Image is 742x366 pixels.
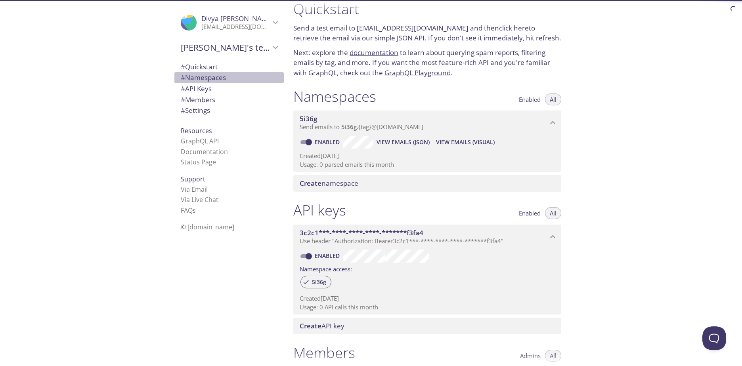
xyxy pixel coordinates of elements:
span: 5i36g [300,114,317,123]
span: Settings [181,106,210,115]
button: All [545,350,561,362]
button: View Emails (Visual) [433,136,498,149]
span: namespace [300,179,358,188]
a: documentation [350,48,398,57]
h1: Namespaces [293,88,376,105]
span: Send emails to . {tag} @[DOMAIN_NAME] [300,123,423,131]
span: Quickstart [181,62,218,71]
div: Divya Shrestha [174,10,284,36]
span: © [DOMAIN_NAME] [181,223,234,231]
span: API key [300,321,344,330]
p: Created [DATE] [300,294,555,303]
span: Create [300,179,321,188]
button: Enabled [514,93,545,105]
div: Divya's team [174,37,284,58]
span: # [181,62,185,71]
span: # [181,106,185,115]
button: Enabled [514,207,545,219]
span: 5i36g [307,278,331,286]
span: 5i36g [341,123,357,131]
p: Usage: 0 API calls this month [300,303,555,311]
div: 5i36g namespace [293,111,561,135]
span: Support [181,175,205,183]
span: Create [300,321,321,330]
a: click here [499,23,529,32]
div: Members [174,94,284,105]
div: Quickstart [174,61,284,72]
a: Enabled [314,252,343,259]
span: API Keys [181,84,212,93]
a: [EMAIL_ADDRESS][DOMAIN_NAME] [357,23,469,32]
button: View Emails (JSON) [373,136,433,149]
div: Create API Key [293,318,561,334]
p: Send a test email to and then to retrieve the email via our simple JSON API. If you don't see it ... [293,23,561,43]
h1: Members [293,344,355,362]
span: Divya [PERSON_NAME] [201,14,274,23]
span: Members [181,95,215,104]
a: Via Live Chat [181,195,218,204]
button: Admins [515,350,545,362]
div: Namespaces [174,72,284,83]
p: Usage: 0 parsed emails this month [300,160,555,169]
button: All [545,207,561,219]
button: All [545,93,561,105]
div: 5i36g [300,276,331,288]
a: Via Email [181,185,208,194]
span: Namespaces [181,73,226,82]
span: # [181,84,185,93]
span: Resources [181,126,212,135]
a: Enabled [314,138,343,146]
div: Team Settings [174,105,284,116]
h1: API keys [293,201,346,219]
iframe: Help Scout Beacon - Open [702,326,726,350]
span: [PERSON_NAME]'s team [181,42,270,53]
p: Created [DATE] [300,152,555,160]
div: API Keys [174,83,284,94]
div: Create namespace [293,175,561,192]
label: Namespace access: [300,263,352,274]
a: GraphQL Playground [384,68,451,77]
span: s [193,206,196,215]
span: # [181,73,185,82]
a: Documentation [181,147,228,156]
span: # [181,95,185,104]
p: [EMAIL_ADDRESS][DOMAIN_NAME] [201,23,270,31]
a: GraphQL API [181,137,219,145]
a: FAQ [181,206,196,215]
a: Status Page [181,158,216,166]
p: Next: explore the to learn about querying spam reports, filtering emails by tag, and more. If you... [293,48,561,78]
span: View Emails (JSON) [377,137,430,147]
span: View Emails (Visual) [436,137,495,147]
